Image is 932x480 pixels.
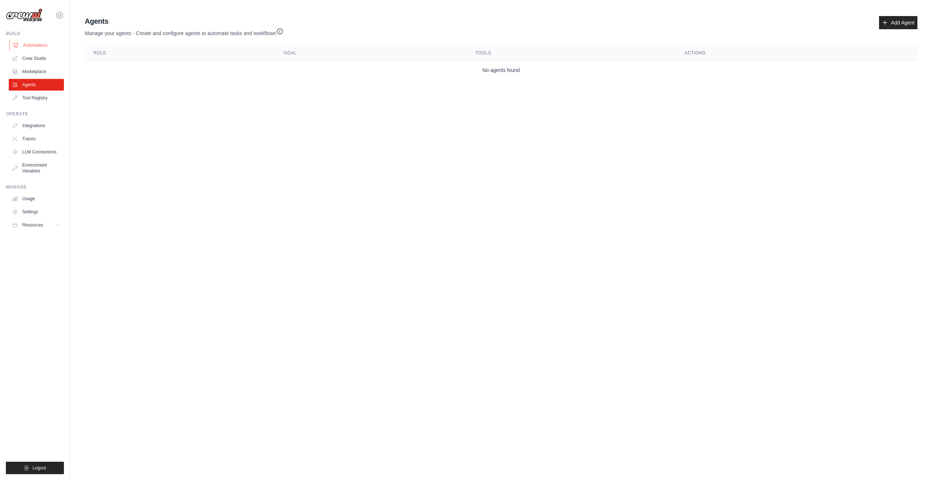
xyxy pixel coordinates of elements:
a: Settings [9,206,64,218]
div: Operate [6,111,64,117]
th: Goal [275,46,467,61]
a: Tool Registry [9,92,64,104]
span: Resources [22,222,43,228]
button: Logout [6,462,64,474]
th: Role [85,46,275,61]
div: Build [6,31,64,37]
a: Agents [9,79,64,91]
a: Environment Variables [9,159,64,177]
a: Crew Studio [9,53,64,64]
div: Manage [6,184,64,190]
a: Marketplace [9,66,64,77]
a: Automations [9,39,65,51]
td: No agents found [85,61,917,80]
th: Tools [466,46,676,61]
h2: Agents [85,16,283,26]
img: Logo [6,8,42,22]
a: Traces [9,133,64,145]
th: Actions [676,46,917,61]
a: Integrations [9,120,64,132]
span: Logout [33,465,46,471]
a: LLM Connections [9,146,64,158]
button: Resources [9,219,64,231]
p: Manage your agents - Create and configure agents to automate tasks and workflows [85,26,283,37]
a: Add Agent [879,16,917,29]
a: Usage [9,193,64,205]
